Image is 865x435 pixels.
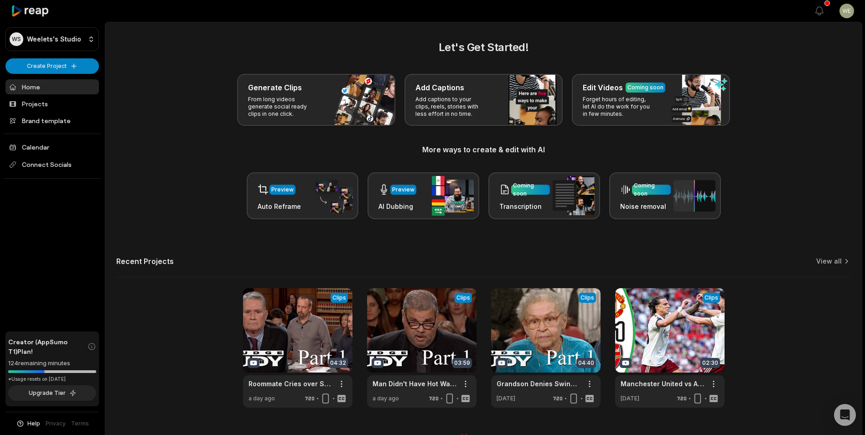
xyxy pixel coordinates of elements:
[621,379,704,388] a: Manchester United vs Arsenal 0-1 || Highlights & All Goals || Premier League 2025 /2026
[816,257,842,266] a: View all
[8,385,96,401] button: Upgrade Tier
[248,82,302,93] h3: Generate Clips
[378,202,416,211] h3: AI Dubbing
[415,82,464,93] h3: Add Captions
[271,186,294,194] div: Preview
[248,96,319,118] p: From long videos generate social ready clips in one click.
[5,58,99,74] button: Create Project
[5,140,99,155] a: Calendar
[834,404,856,426] div: Open Intercom Messenger
[553,176,595,215] img: transcription.png
[8,337,88,356] span: Creator (AppSumo T1) Plan!
[116,39,851,56] h2: Let's Get Started!
[10,32,23,46] div: WS
[5,156,99,173] span: Connect Socials
[16,419,40,428] button: Help
[249,379,332,388] a: Roommate Cries over Spilled Milk | Part 1
[513,181,548,198] div: Coming soon
[415,96,486,118] p: Add captions to your clips, reels, stories with less effort in no time.
[116,144,851,155] h3: More ways to create & edit with AI
[258,202,301,211] h3: Auto Reframe
[373,379,456,388] a: Man Didn't Have Hot Water for 41 Days | Part 1
[583,82,623,93] h3: Edit Videos
[5,79,99,94] a: Home
[634,181,669,198] div: Coming soon
[499,202,550,211] h3: Transcription
[8,359,96,368] div: 124 remaining minutes
[673,180,715,212] img: noise_removal.png
[311,178,353,214] img: auto_reframe.png
[497,379,580,388] a: Grandson Denies Swindling Grandma! | Part 1
[8,376,96,383] div: *Usage resets on [DATE]
[392,186,414,194] div: Preview
[627,83,663,92] div: Coming soon
[432,176,474,216] img: ai_dubbing.png
[71,419,89,428] a: Terms
[5,96,99,111] a: Projects
[620,202,671,211] h3: Noise removal
[46,419,66,428] a: Privacy
[116,257,174,266] h2: Recent Projects
[583,96,653,118] p: Forget hours of editing, let AI do the work for you in few minutes.
[27,419,40,428] span: Help
[5,113,99,128] a: Brand template
[27,35,81,43] p: Weelets's Studio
